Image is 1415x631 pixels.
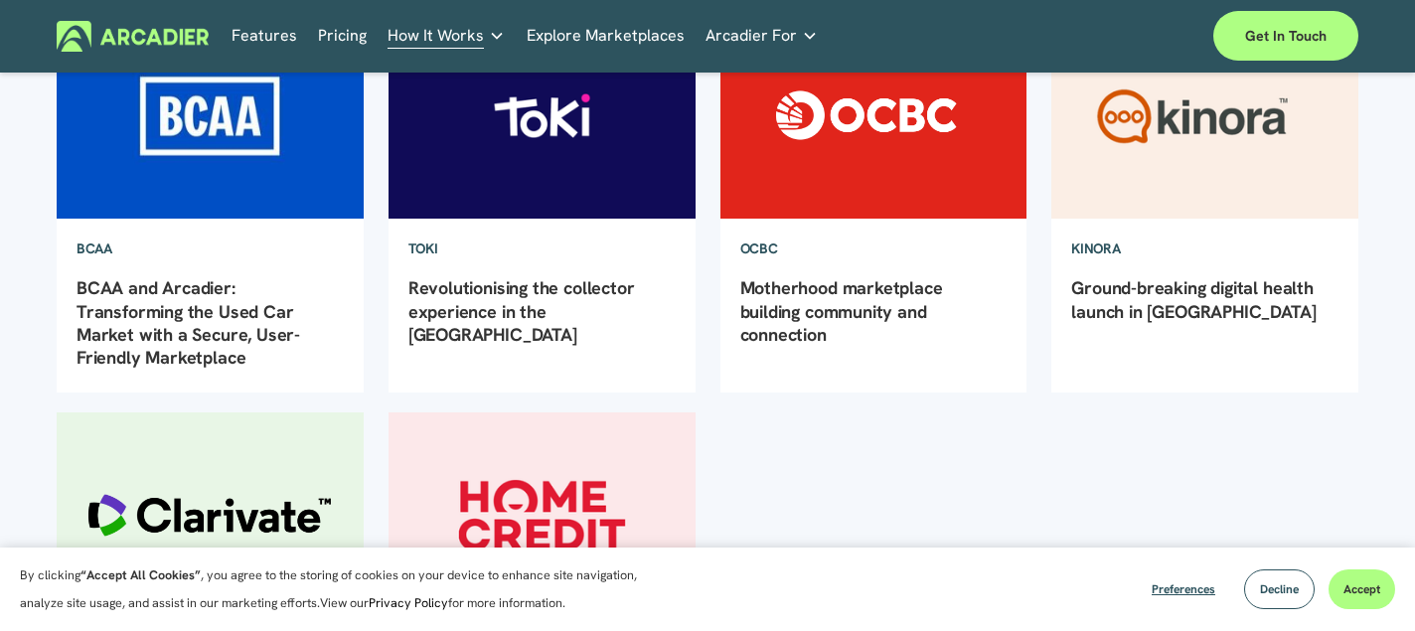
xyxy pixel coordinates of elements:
button: Preferences [1137,569,1230,609]
a: Pricing [318,21,367,52]
strong: “Accept All Cookies” [80,566,201,583]
a: Privacy Policy [369,594,448,611]
iframe: Chat Widget [1316,536,1415,631]
a: BCAA [57,220,132,277]
img: Stabilising global supply chains using Arcadier [55,411,365,619]
span: Arcadier For [706,22,797,50]
a: Explore Marketplaces [527,21,685,52]
img: BCAA and Arcadier: Transforming the Used Car Market with a Secure, User-Friendly Marketplace [55,12,365,220]
a: Motherhood marketplace building community and connection [740,276,943,346]
a: OCBC [720,220,798,277]
span: Decline [1260,581,1299,597]
img: Unmatched out-of-the-box functionality with Arcadier [387,411,697,619]
a: folder dropdown [706,21,818,52]
a: BCAA and Arcadier: Transforming the Used Car Market with a Secure, User-Friendly Marketplace [77,276,300,369]
img: Motherhood marketplace building community and connection [718,12,1028,220]
a: Ground-breaking digital health launch in [GEOGRAPHIC_DATA] [1071,276,1316,322]
p: By clicking , you agree to the storing of cookies on your device to enhance site navigation, anal... [20,561,666,617]
button: Decline [1244,569,1315,609]
a: Get in touch [1213,11,1358,61]
span: Preferences [1152,581,1215,597]
img: Arcadier [57,21,209,52]
img: Revolutionising the collector experience in the Philippines [387,12,697,220]
a: Features [232,21,297,52]
a: Kinora [1051,220,1140,277]
img: Ground-breaking digital health launch in Australia [1050,12,1360,220]
a: folder dropdown [388,21,505,52]
a: Revolutionising the collector experience in the [GEOGRAPHIC_DATA] [408,276,635,346]
span: How It Works [388,22,484,50]
a: TOKI [389,220,458,277]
